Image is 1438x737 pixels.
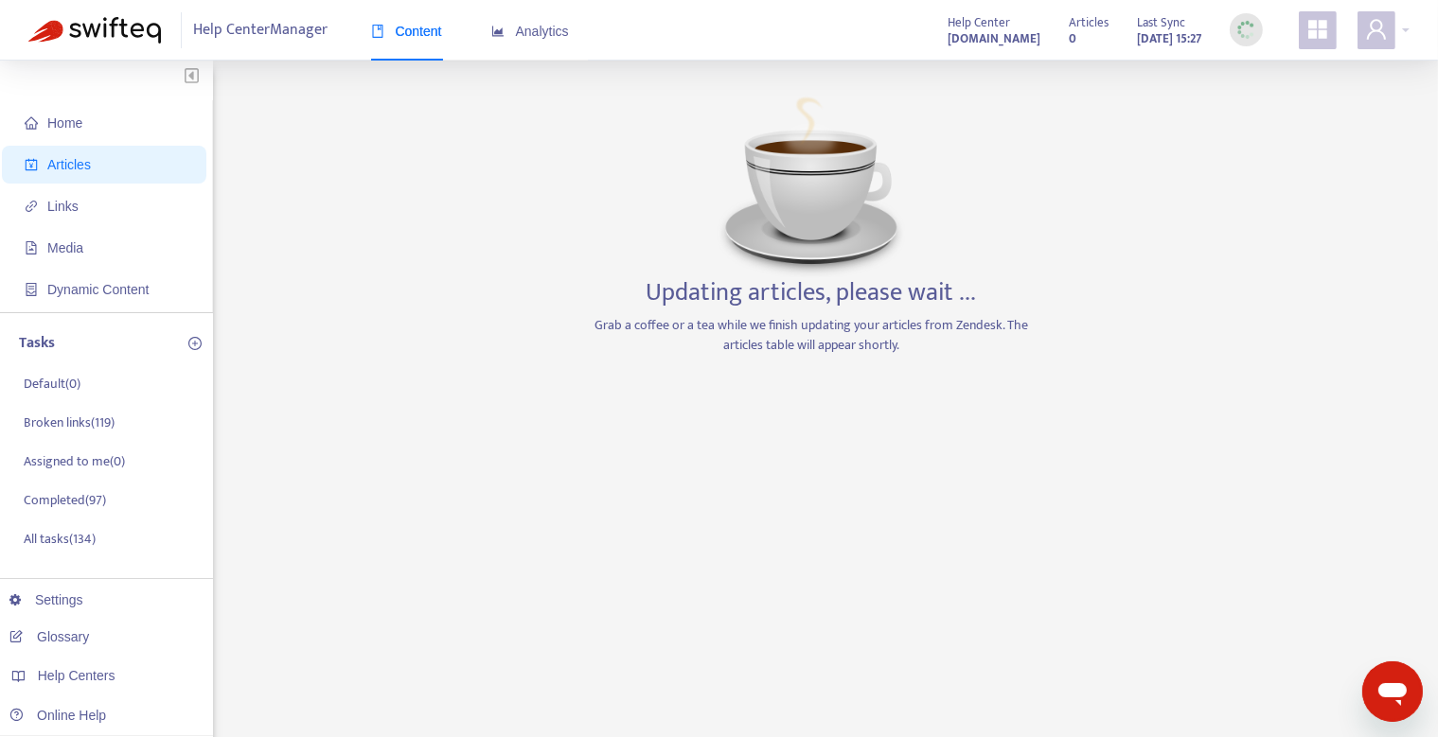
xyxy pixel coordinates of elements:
strong: 0 [1069,28,1076,49]
span: Articles [47,157,91,172]
span: Help Centers [38,668,115,683]
a: Online Help [9,708,106,723]
img: Swifteq [28,17,161,44]
span: Content [371,24,442,39]
span: Links [47,199,79,214]
span: Help Center Manager [194,12,328,48]
span: Dynamic Content [47,282,149,297]
iframe: Button to launch messaging window [1362,661,1423,722]
span: area-chart [491,25,505,38]
span: Analytics [491,24,569,39]
span: container [25,283,38,296]
strong: [DOMAIN_NAME] [948,28,1040,49]
strong: [DATE] 15:27 [1137,28,1201,49]
span: user [1365,18,1388,41]
p: Default ( 0 ) [24,374,80,394]
span: appstore [1306,18,1329,41]
p: Assigned to me ( 0 ) [24,451,125,471]
a: Glossary [9,629,89,644]
p: All tasks ( 134 ) [24,529,96,549]
a: Settings [9,592,83,607]
span: Help Center [948,12,1010,33]
span: home [25,116,38,130]
span: Last Sync [1137,12,1185,33]
p: Completed ( 97 ) [24,490,106,510]
span: plus-circle [188,337,202,350]
span: Articles [1069,12,1109,33]
span: link [25,200,38,213]
img: Coffee image [717,89,906,278]
p: Tasks [19,332,55,355]
span: account-book [25,158,38,171]
span: book [371,25,384,38]
p: Grab a coffee or a tea while we finish updating your articles from Zendesk. The articles table wi... [589,315,1034,355]
span: Home [47,115,82,131]
h3: Updating articles, please wait ... [647,278,977,308]
img: sync_loading.0b5143dde30e3a21642e.gif [1234,18,1258,42]
a: [DOMAIN_NAME] [948,27,1040,49]
p: Broken links ( 119 ) [24,412,115,432]
span: Media [47,240,83,255]
span: file-image [25,241,38,254]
